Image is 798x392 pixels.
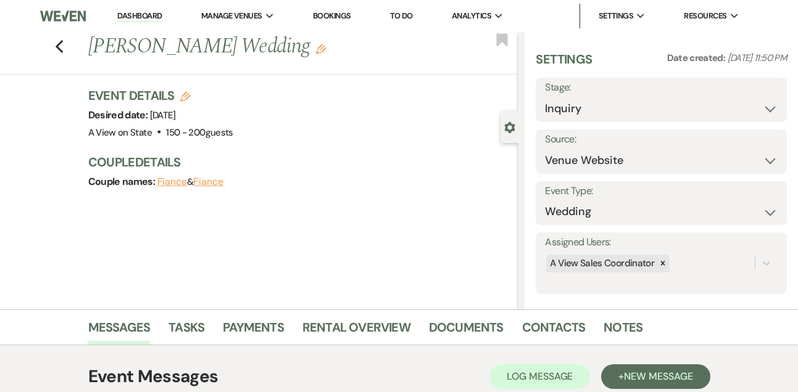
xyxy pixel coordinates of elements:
[545,182,778,200] label: Event Type:
[546,255,656,272] div: A View Sales Coordinator
[684,10,726,22] span: Resources
[601,364,710,389] button: +New Message
[88,32,428,62] h1: [PERSON_NAME] Wedding
[504,121,515,133] button: Close lead details
[88,87,233,104] h3: Event Details
[316,43,326,54] button: Edit
[390,10,413,21] a: To Do
[223,317,284,345] a: Payments
[88,126,152,139] span: A View on State
[313,10,351,21] a: Bookings
[88,317,151,345] a: Messages
[302,317,410,345] a: Rental Overview
[157,176,223,188] span: &
[40,3,86,29] img: Weven Logo
[507,370,573,383] span: Log Message
[489,364,590,389] button: Log Message
[150,109,176,121] span: [DATE]
[193,177,223,187] button: Fiance
[429,317,504,345] a: Documents
[157,177,188,187] button: Fiance
[624,370,692,383] span: New Message
[88,175,157,188] span: Couple names:
[452,10,491,22] span: Analytics
[545,79,778,97] label: Stage:
[88,364,218,390] h1: Event Messages
[667,52,728,64] span: Date created:
[88,153,507,171] h3: Couple Details
[201,10,262,22] span: Manage Venues
[168,317,204,345] a: Tasks
[599,10,634,22] span: Settings
[117,10,162,22] a: Dashboard
[545,131,778,149] label: Source:
[88,108,150,121] span: Desired date:
[604,317,642,345] a: Notes
[166,126,233,139] span: 150 - 200 guests
[522,317,586,345] a: Contacts
[728,52,787,64] span: [DATE] 11:50 PM
[536,51,592,78] h3: Settings
[545,234,778,251] label: Assigned Users:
